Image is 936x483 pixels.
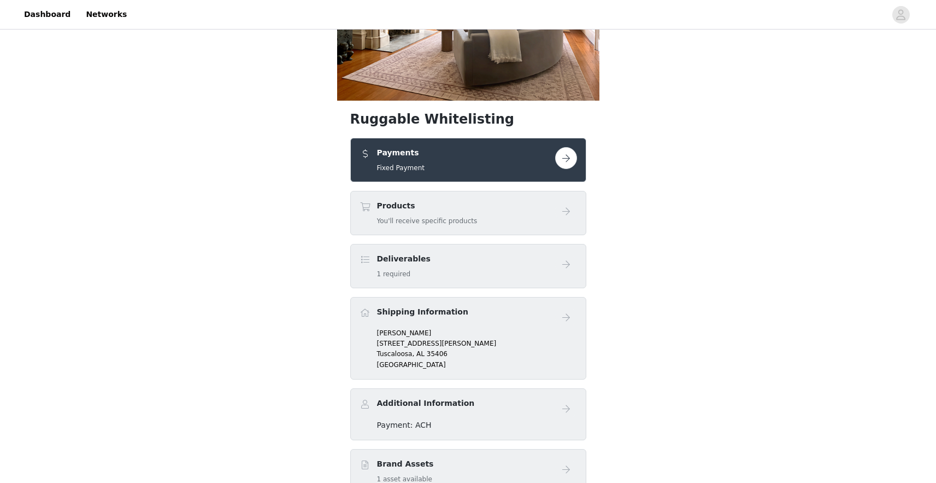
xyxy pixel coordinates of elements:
[896,6,906,24] div: avatar
[377,328,577,338] p: [PERSON_NAME]
[377,458,434,470] h4: Brand Assets
[377,216,478,226] h5: You'll receive specific products
[377,306,468,318] h4: Shipping Information
[377,350,415,358] span: Tuscaloosa,
[377,200,478,212] h4: Products
[350,109,586,129] h1: Ruggable Whitelisting
[377,360,577,370] p: [GEOGRAPHIC_DATA]
[377,253,431,265] h4: Deliverables
[377,147,425,159] h4: Payments
[377,163,425,173] h5: Fixed Payment
[377,339,577,348] p: [STREET_ADDRESS][PERSON_NAME]
[79,2,133,27] a: Networks
[350,244,586,288] div: Deliverables
[416,350,425,358] span: AL
[427,350,448,358] span: 35406
[350,388,586,440] div: Additional Information
[350,191,586,235] div: Products
[377,398,475,409] h4: Additional Information
[377,421,432,429] span: Payment: ACH
[350,138,586,182] div: Payments
[350,297,586,380] div: Shipping Information
[17,2,77,27] a: Dashboard
[377,269,431,279] h5: 1 required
